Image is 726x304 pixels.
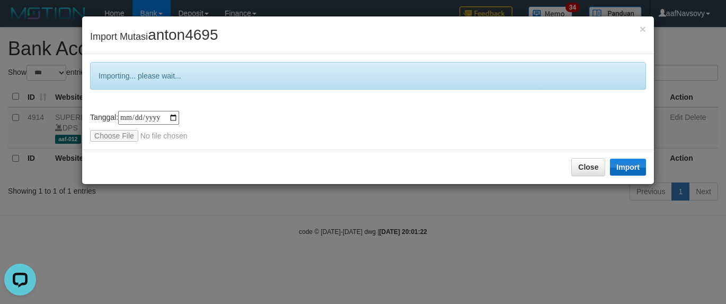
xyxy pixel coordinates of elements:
[571,158,605,176] button: Close
[4,4,36,36] button: Open LiveChat chat widget
[148,27,218,43] span: anton4695
[90,111,646,142] div: Tanggal:
[610,159,646,176] button: Import
[640,23,646,35] span: ×
[90,31,218,42] span: Import Mutasi
[640,23,646,34] button: Close
[90,62,646,90] div: Importing... please wait...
